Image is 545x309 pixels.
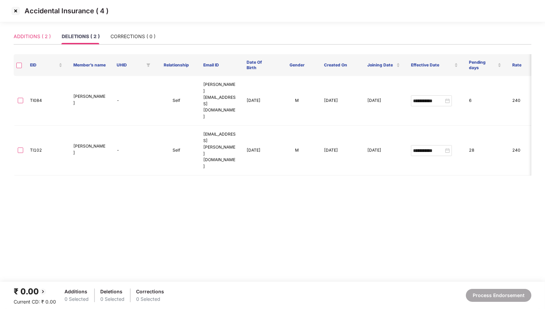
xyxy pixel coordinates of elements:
div: Additions [64,288,89,295]
td: [DATE] [362,126,406,175]
th: Email ID [198,54,241,76]
td: - [111,76,154,126]
p: Accidental Insurance ( 4 ) [25,7,108,15]
td: 6 [463,76,507,126]
th: EID [25,54,68,76]
td: 28 [463,126,507,175]
th: Joining Date [362,54,406,76]
td: [DATE] [241,126,275,175]
td: [DATE] [241,76,275,126]
div: CORRECTIONS ( 0 ) [111,33,156,40]
th: Member’s name [68,54,111,76]
td: TI084 [25,76,68,126]
div: 0 Selected [136,295,164,303]
div: 0 Selected [64,295,89,303]
p: [PERSON_NAME] [73,143,106,156]
span: filter [146,63,150,67]
div: Corrections [136,288,164,295]
td: [DATE] [319,76,362,126]
span: UHID [117,62,144,68]
span: Current CD: ₹ 0.00 [14,299,56,305]
th: Created On [319,54,362,76]
th: Gender [275,54,319,76]
p: [PERSON_NAME] [73,93,106,106]
div: Deletions [100,288,124,295]
td: M [275,126,319,175]
th: Effective Date [406,54,463,76]
td: [DATE] [362,76,406,126]
img: svg+xml;base64,PHN2ZyBpZD0iQmFjay0yMHgyMCIgeG1sbnM9Imh0dHA6Ly93d3cudzMub3JnLzIwMDAvc3ZnIiB3aWR0aD... [39,288,47,296]
th: Pending days [463,54,507,76]
div: ₹ 0.00 [14,285,56,298]
span: Pending days [469,60,496,71]
th: Date Of Birth [241,54,275,76]
td: [EMAIL_ADDRESS][PERSON_NAME][DOMAIN_NAME] [198,126,241,175]
div: 0 Selected [100,295,124,303]
td: Self [154,76,198,126]
th: Relationship [154,54,198,76]
td: TI102 [25,126,68,175]
img: svg+xml;base64,PHN2ZyBpZD0iQ3Jvc3MtMzJ4MzIiIHhtbG5zPSJodHRwOi8vd3d3LnczLm9yZy8yMDAwL3N2ZyIgd2lkdG... [10,5,21,16]
button: Process Endorsement [466,289,531,302]
td: Self [154,126,198,175]
span: Effective Date [411,62,453,68]
div: ADDITIONS ( 2 ) [14,33,51,40]
div: DELETIONS ( 2 ) [62,33,100,40]
td: [PERSON_NAME][EMAIL_ADDRESS][DOMAIN_NAME] [198,76,241,126]
span: filter [145,61,152,69]
td: - [111,126,154,175]
td: [DATE] [319,126,362,175]
span: Joining Date [368,62,395,68]
span: EID [30,62,57,68]
td: M [275,76,319,126]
